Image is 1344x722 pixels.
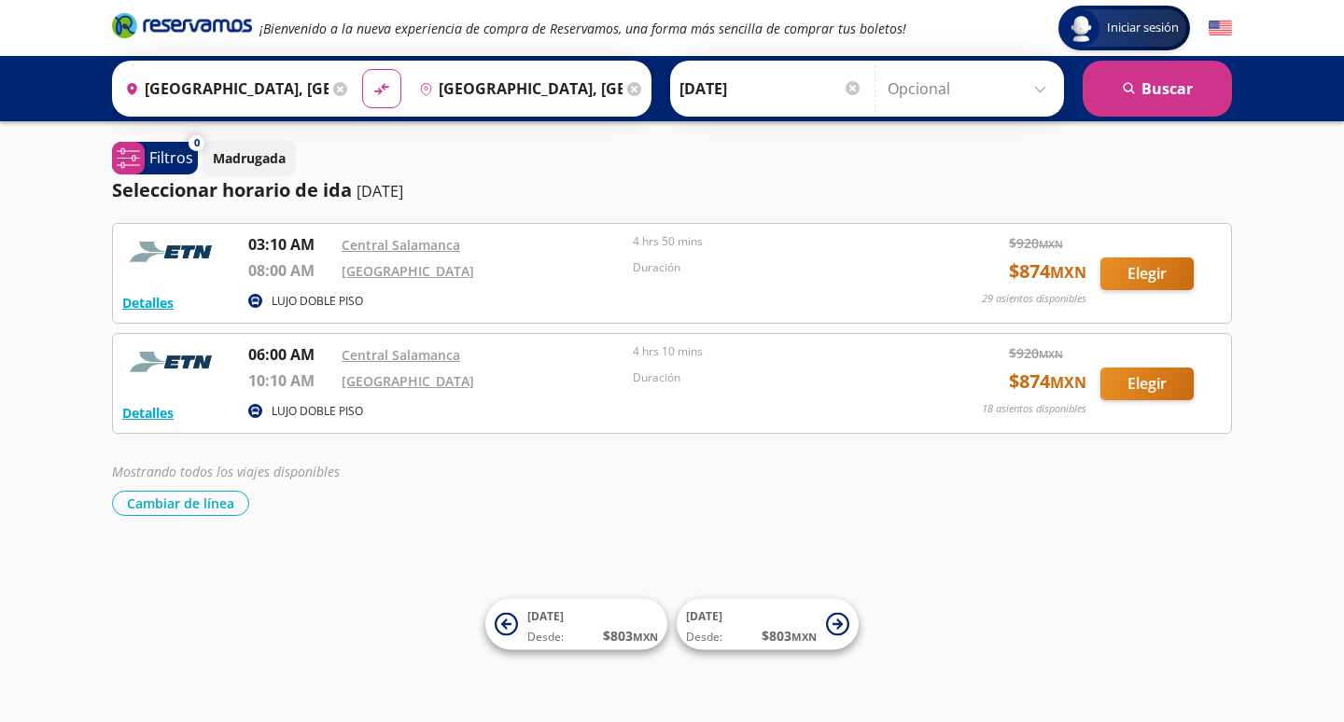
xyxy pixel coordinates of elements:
[686,608,722,624] span: [DATE]
[272,293,363,310] p: LUJO DOBLE PISO
[122,293,174,312] button: Detalles
[1099,19,1186,37] span: Iniciar sesión
[791,630,817,644] small: MXN
[633,343,915,360] p: 4 hrs 10 mins
[485,599,667,650] button: [DATE]Desde:$803MXN
[357,180,403,202] p: [DATE]
[1050,262,1086,283] small: MXN
[633,369,915,386] p: Duración
[122,403,174,423] button: Detalles
[1009,233,1063,253] span: $ 920
[1050,372,1086,393] small: MXN
[112,463,340,480] em: Mostrando todos los viajes disponibles
[203,140,296,176] button: Madrugada
[342,262,474,280] a: [GEOGRAPHIC_DATA]
[112,176,352,204] p: Seleccionar horario de ida
[888,65,1055,112] input: Opcional
[1009,368,1086,396] span: $ 874
[122,233,225,271] img: RESERVAMOS
[686,629,722,646] span: Desde:
[1039,237,1063,251] small: MXN
[112,491,249,516] button: Cambiar de línea
[527,629,564,646] span: Desde:
[1083,61,1232,117] button: Buscar
[1009,257,1086,285] span: $ 874
[633,233,915,250] p: 4 hrs 50 mins
[248,369,332,392] p: 10:10 AM
[149,146,193,169] p: Filtros
[982,401,1086,417] p: 18 asientos disponibles
[122,343,225,381] img: RESERVAMOS
[633,630,658,644] small: MXN
[342,346,460,364] a: Central Salamanca
[633,259,915,276] p: Duración
[112,11,252,45] a: Brand Logo
[342,236,460,254] a: Central Salamanca
[982,291,1086,307] p: 29 asientos disponibles
[213,148,286,168] p: Madrugada
[248,233,332,256] p: 03:10 AM
[342,372,474,390] a: [GEOGRAPHIC_DATA]
[762,626,817,646] span: $ 803
[248,343,332,366] p: 06:00 AM
[412,65,623,112] input: Buscar Destino
[603,626,658,646] span: $ 803
[527,608,564,624] span: [DATE]
[272,403,363,420] p: LUJO DOBLE PISO
[1100,368,1194,400] button: Elegir
[1209,17,1232,40] button: English
[118,65,329,112] input: Buscar Origen
[679,65,862,112] input: Elegir Fecha
[677,599,859,650] button: [DATE]Desde:$803MXN
[1009,343,1063,363] span: $ 920
[194,135,200,151] span: 0
[248,259,332,282] p: 08:00 AM
[112,142,198,174] button: 0Filtros
[259,20,906,37] em: ¡Bienvenido a la nueva experiencia de compra de Reservamos, una forma más sencilla de comprar tus...
[112,11,252,39] i: Brand Logo
[1039,347,1063,361] small: MXN
[1100,257,1194,290] button: Elegir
